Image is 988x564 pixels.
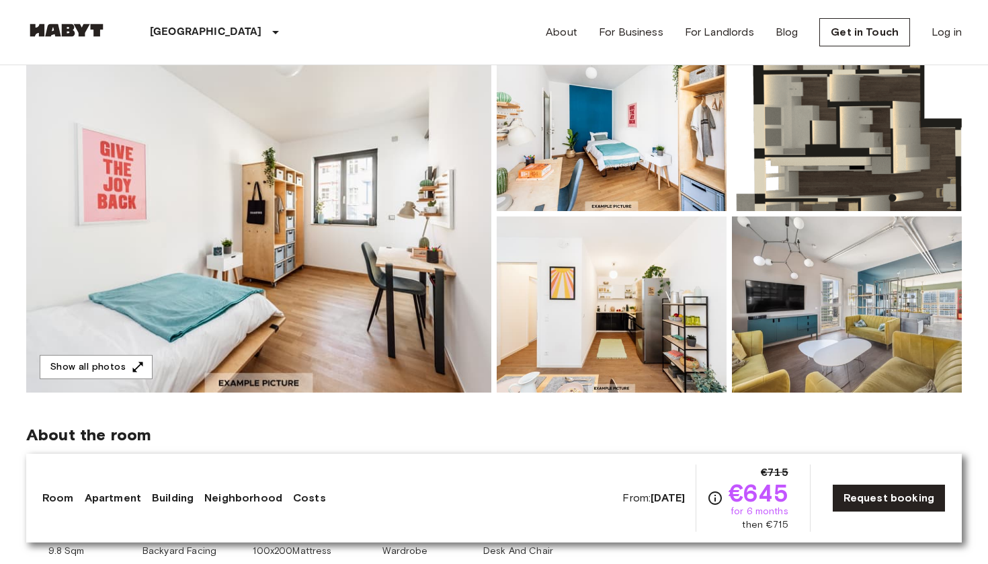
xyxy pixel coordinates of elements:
[293,490,326,506] a: Costs
[651,491,685,504] b: [DATE]
[204,490,282,506] a: Neighborhood
[497,216,727,393] img: Picture of unit DE-01-09-060-04Q
[152,490,194,506] a: Building
[26,24,107,37] img: Habyt
[142,545,216,558] span: Backyard Facing
[497,35,727,211] img: Picture of unit DE-01-09-060-04Q
[742,518,788,532] span: then €715
[732,35,962,211] img: Picture of unit DE-01-09-060-04Q
[26,35,491,393] img: Marketing picture of unit DE-01-09-060-04Q
[40,355,153,380] button: Show all photos
[685,24,754,40] a: For Landlords
[48,545,84,558] span: 9.8 Sqm
[731,505,788,518] span: for 6 months
[253,545,331,558] span: 100x200Mattress
[382,545,427,558] span: Wardrobe
[26,425,962,445] span: About the room
[85,490,141,506] a: Apartment
[729,481,788,505] span: €645
[832,484,946,512] a: Request booking
[150,24,262,40] p: [GEOGRAPHIC_DATA]
[732,216,962,393] img: Picture of unit DE-01-09-060-04Q
[546,24,577,40] a: About
[42,490,74,506] a: Room
[622,491,685,506] span: From:
[707,490,723,506] svg: Check cost overview for full price breakdown. Please note that discounts apply to new joiners onl...
[483,545,553,558] span: Desk And Chair
[932,24,962,40] a: Log in
[761,465,788,481] span: €715
[599,24,663,40] a: For Business
[776,24,798,40] a: Blog
[819,18,910,46] a: Get in Touch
